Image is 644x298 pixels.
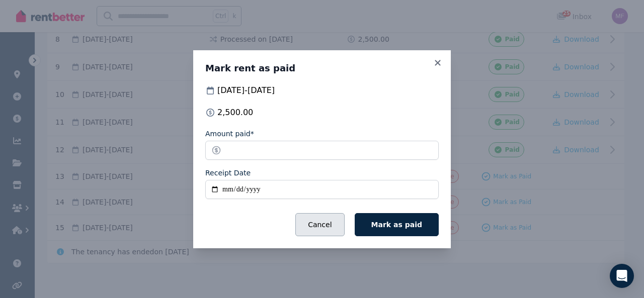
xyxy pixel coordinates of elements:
[217,107,253,119] span: 2,500.00
[205,129,254,139] label: Amount paid*
[205,62,439,74] h3: Mark rent as paid
[205,168,251,178] label: Receipt Date
[295,213,344,236] button: Cancel
[610,264,634,288] div: Open Intercom Messenger
[371,221,422,229] span: Mark as paid
[217,84,275,96] span: [DATE] - [DATE]
[355,213,439,236] button: Mark as paid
